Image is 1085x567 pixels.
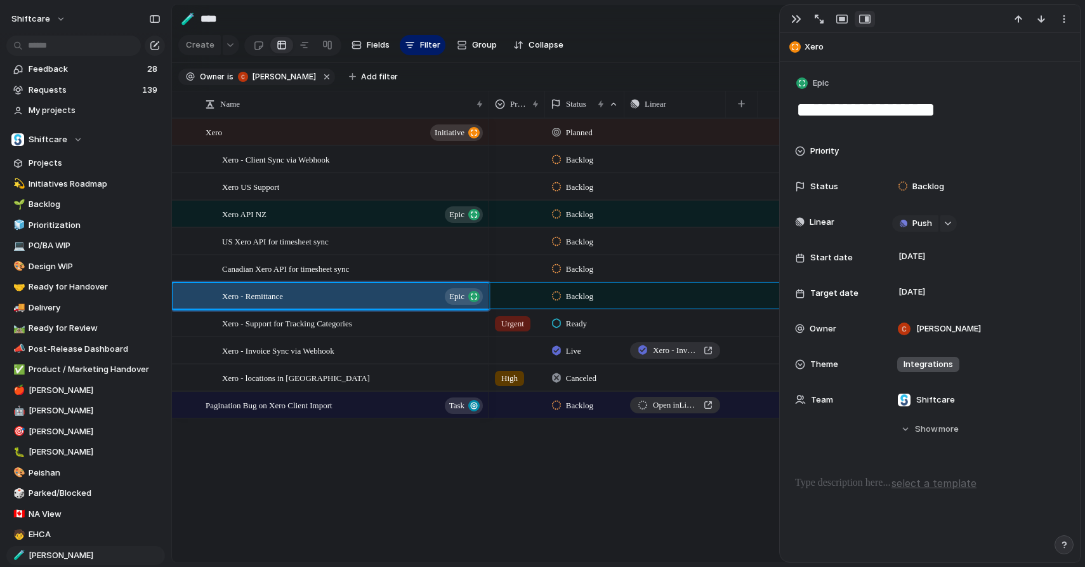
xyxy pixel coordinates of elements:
[13,486,22,501] div: 🎲
[11,302,24,314] button: 🚚
[11,281,24,293] button: 🤝
[566,181,593,194] span: Backlog
[13,548,22,563] div: 🧪
[367,39,390,51] span: Fields
[6,298,165,317] a: 🚚Delivery
[11,322,24,335] button: 🛤️
[29,63,143,76] span: Feedback
[13,465,22,480] div: 🎨
[916,394,955,406] span: Shiftcare
[6,422,165,441] div: 🎯[PERSON_NAME]
[566,98,586,110] span: Status
[6,319,165,338] a: 🛤️Ready for Review
[420,39,440,51] span: Filter
[142,84,160,97] span: 139
[891,476,977,491] span: select a template
[6,360,165,379] div: ✅Product / Marketing Handover
[11,467,24,479] button: 🎨
[13,363,22,377] div: ✅
[6,340,165,359] a: 📣Post-Release Dashboard
[178,9,198,29] button: 🧪
[13,280,22,295] div: 🤝
[895,249,929,264] span: [DATE]
[445,397,483,414] button: Task
[6,257,165,276] a: 🎨Design WIP
[13,383,22,397] div: 🍎
[29,219,161,232] span: Prioritization
[29,302,161,314] span: Delivery
[6,216,165,235] a: 🧊Prioritization
[915,423,938,436] span: Show
[222,343,334,357] span: Xero - Invoice Sync via Webhook
[566,236,593,248] span: Backlog
[566,263,593,276] span: Backlog
[6,546,165,565] div: 🧪[PERSON_NAME]
[13,239,22,253] div: 💻
[445,206,483,223] button: Epic
[566,208,593,221] span: Backlog
[29,425,161,438] span: [PERSON_NAME]
[29,467,161,479] span: Peishan
[13,507,22,521] div: 🇨🇦
[11,260,24,273] button: 🎨
[11,446,24,458] button: 🐛
[630,342,720,359] a: Xero - Invoice Sync via Webhook
[472,39,497,51] span: Group
[810,287,858,300] span: Target date
[222,152,330,166] span: Xero - Client Sync via Webhook
[510,98,527,110] span: Priority
[222,206,266,221] span: Xero API NZ
[11,508,24,521] button: 🇨🇦
[6,381,165,400] a: 🍎[PERSON_NAME]
[13,342,22,356] div: 📣
[435,124,464,142] span: initiative
[810,145,839,157] span: Priority
[449,397,464,415] span: Task
[566,290,593,303] span: Backlog
[11,404,24,417] button: 🤖
[811,394,833,406] span: Team
[29,322,161,335] span: Ready for Review
[895,284,929,300] span: [DATE]
[11,384,24,397] button: 🍎
[222,234,329,248] span: US Xero API for timesheet sync
[6,130,165,149] button: Shiftcare
[904,358,953,371] span: Integrations
[529,39,563,51] span: Collapse
[6,505,165,524] div: 🇨🇦NA View
[6,101,165,120] a: My projects
[361,71,398,83] span: Add filter
[795,418,1065,441] button: Showmore
[450,35,503,55] button: Group
[786,37,1074,57] button: Xero
[813,77,829,90] span: Epic
[222,288,283,303] span: Xero - Remittance
[6,175,165,194] a: 💫Initiatives Roadmap
[6,401,165,420] div: 🤖[PERSON_NAME]
[222,370,370,385] span: Xero - locations in [GEOGRAPHIC_DATA]
[6,464,165,483] a: 🎨Peishan
[810,216,834,229] span: Linear
[29,508,161,521] span: NA View
[206,124,222,139] span: Xero
[430,124,483,141] button: initiative
[29,343,161,356] span: Post-Release Dashboard
[449,206,464,223] span: Epic
[13,218,22,232] div: 🧊
[566,372,596,385] span: Canceled
[235,70,319,84] button: [PERSON_NAME]
[29,549,161,562] span: [PERSON_NAME]
[11,528,24,541] button: 🧒
[225,70,236,84] button: is
[6,484,165,503] div: 🎲Parked/Blocked
[6,277,165,297] a: 🤝Ready for Handover
[11,239,24,252] button: 💻
[6,236,165,255] a: 💻PO/BA WIP
[29,133,67,146] span: Shiftcare
[29,528,161,541] span: EHCA
[11,198,24,211] button: 🌱
[892,215,938,232] button: Push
